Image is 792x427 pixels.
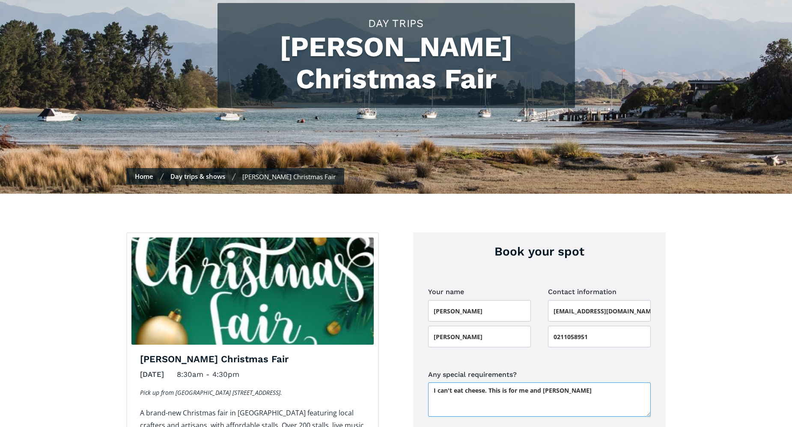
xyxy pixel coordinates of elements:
nav: Breadcrumbs [126,168,344,185]
legend: Your name [428,286,464,298]
input: First name [428,300,531,322]
div: [PERSON_NAME] Christmas Fair [242,172,336,181]
a: Home [135,172,153,180]
h1: [PERSON_NAME] Christmas Fair [226,31,566,95]
h3: [PERSON_NAME] Christmas Fair [140,353,365,366]
h3: Book your spot [428,243,651,260]
div: 8:30am - 4:30pm [177,368,239,381]
img: Christmas Fair [131,238,374,345]
label: Any special requirements? [428,369,651,380]
legend: Contact information [548,286,616,298]
p: Pick up from [GEOGRAPHIC_DATA] [STREET_ADDRESS]. [140,387,365,398]
h2: Day trips [226,16,566,31]
input: Phone [548,326,651,347]
div: [DATE] [140,368,164,381]
input: Last name [428,326,531,347]
a: Day trips & shows [170,172,225,180]
input: Email [548,300,651,322]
